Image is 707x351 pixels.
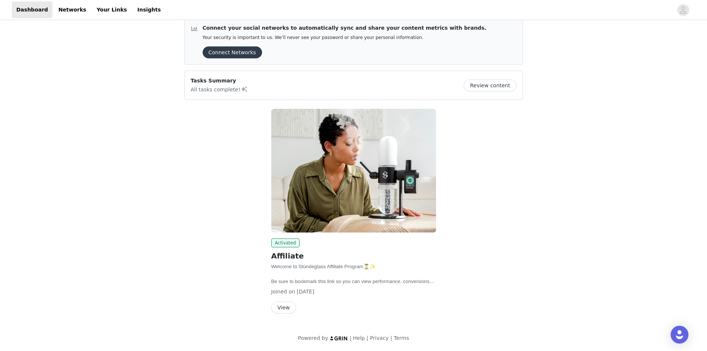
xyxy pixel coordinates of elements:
[12,1,52,18] a: Dashboard
[271,279,435,292] span: Be sure to bookmark this link so you can view performance, conversions and generated sales all in...
[366,335,368,341] span: |
[353,335,365,341] a: Help
[203,35,487,40] p: Your security is important to us. We’ll never see your password or share your personal information.
[54,1,91,18] a: Networks
[191,77,248,85] p: Tasks Summary
[671,326,688,344] div: Open Intercom Messenger
[133,1,165,18] a: Insights
[390,335,392,341] span: |
[297,289,314,295] span: [DATE]
[271,302,296,313] button: View
[370,335,389,341] a: Privacy
[92,1,131,18] a: Your Links
[680,4,687,16] div: avatar
[191,85,248,94] p: All tasks complete!
[271,305,296,311] a: View
[271,264,376,269] span: Welcome to Stündeglass Affiliate Program⏳✨
[330,336,348,341] img: logo
[271,238,300,247] span: Activated
[464,79,516,91] button: Review content
[203,24,487,32] p: Connect your social networks to automatically sync and share your content metrics with brands.
[394,335,409,341] a: Terms
[271,109,436,233] img: Stündenglass
[298,335,328,341] span: Powered by
[271,289,295,295] span: Joined on
[203,46,262,58] button: Connect Networks
[350,335,351,341] span: |
[271,250,436,261] h2: Affiliate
